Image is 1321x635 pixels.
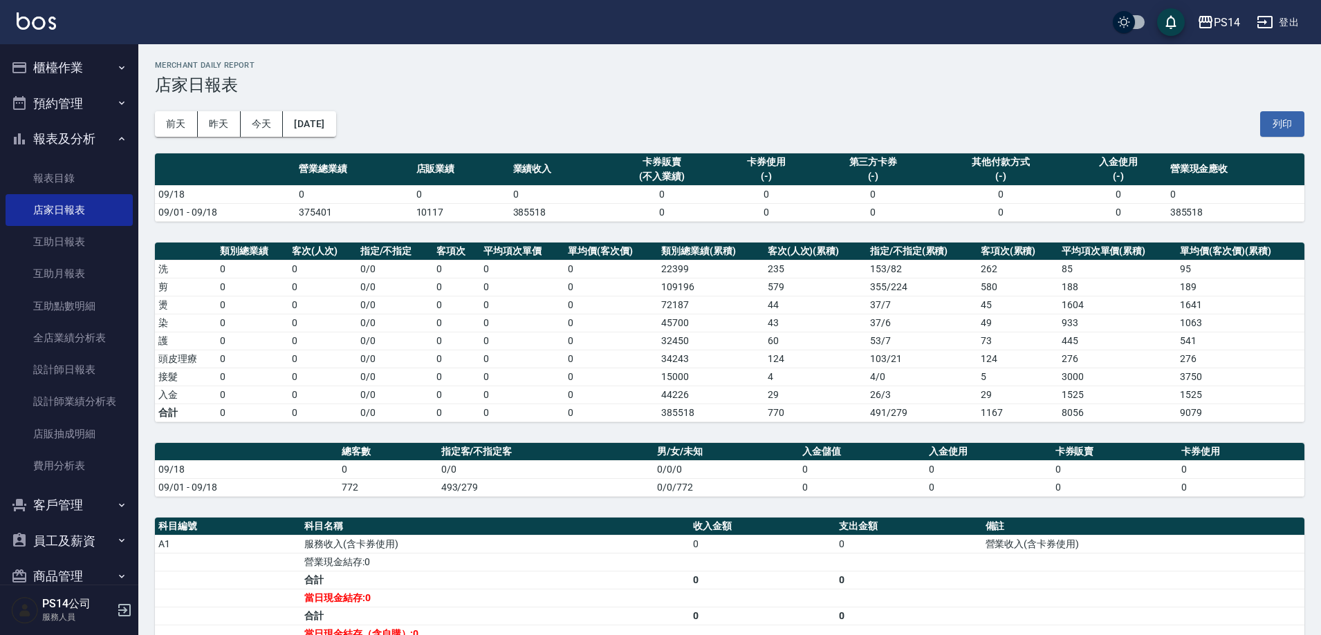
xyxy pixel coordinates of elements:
[764,278,867,296] td: 579
[6,226,133,258] a: 互助日報表
[357,278,434,296] td: 0 / 0
[764,368,867,386] td: 4
[433,260,480,278] td: 0
[1176,368,1304,386] td: 3750
[6,162,133,194] a: 報表目錄
[6,418,133,450] a: 店販抽成明細
[658,260,764,278] td: 22399
[413,153,510,186] th: 店販業績
[835,571,981,589] td: 0
[42,597,113,611] h5: PS14公司
[1058,296,1177,314] td: 1604
[867,368,977,386] td: 4 / 0
[338,443,438,461] th: 總客數
[357,404,434,421] td: 0/0
[1058,278,1177,296] td: 188
[799,443,925,461] th: 入金儲值
[357,296,434,314] td: 0 / 0
[1058,404,1177,421] td: 8056
[925,460,1052,478] td: 0
[977,243,1058,260] th: 客項次(累積)
[925,443,1052,461] th: 入金使用
[155,243,1304,422] table: a dense table
[216,296,288,314] td: 0
[1052,460,1179,478] td: 0
[6,121,133,157] button: 報表及分析
[610,169,714,184] div: (不入業績)
[932,185,1069,203] td: 0
[564,350,658,368] td: 0
[815,185,932,203] td: 0
[301,607,690,625] td: 合計
[1178,478,1304,496] td: 0
[564,386,658,404] td: 0
[1178,460,1304,478] td: 0
[977,296,1058,314] td: 45
[799,478,925,496] td: 0
[977,368,1058,386] td: 5
[155,478,338,496] td: 09/01 - 09/18
[433,243,480,260] th: 客項次
[295,185,413,203] td: 0
[357,386,434,404] td: 0 / 0
[433,278,480,296] td: 0
[6,322,133,354] a: 全店業績分析表
[301,589,690,607] td: 當日現金結存:0
[654,478,799,496] td: 0/0/772
[1176,404,1304,421] td: 9079
[155,460,338,478] td: 09/18
[1167,153,1304,186] th: 營業現金應收
[155,153,1304,222] table: a dense table
[357,260,434,278] td: 0 / 0
[155,278,216,296] td: 剪
[1157,8,1185,36] button: save
[867,332,977,350] td: 53 / 7
[155,185,295,203] td: 09/18
[433,404,480,421] td: 0
[510,153,607,186] th: 業績收入
[155,75,1304,95] h3: 店家日報表
[977,278,1058,296] td: 580
[977,314,1058,332] td: 49
[1058,332,1177,350] td: 445
[1058,350,1177,368] td: 276
[301,553,690,571] td: 營業現金結存:0
[510,185,607,203] td: 0
[216,404,288,421] td: 0
[413,185,510,203] td: 0
[357,314,434,332] td: 0 / 0
[155,332,216,350] td: 護
[658,404,764,421] td: 385518
[216,243,288,260] th: 類別總業績
[1167,203,1304,221] td: 385518
[564,243,658,260] th: 單均價(客次價)
[564,332,658,350] td: 0
[935,155,1066,169] div: 其他付款方式
[835,535,981,553] td: 0
[815,203,932,221] td: 0
[216,368,288,386] td: 0
[867,278,977,296] td: 355 / 224
[610,155,714,169] div: 卡券販賣
[6,487,133,523] button: 客戶管理
[867,296,977,314] td: 37 / 7
[480,243,564,260] th: 平均項次單價
[6,523,133,559] button: 員工及薪資
[1251,10,1304,35] button: 登出
[867,386,977,404] td: 26 / 3
[155,368,216,386] td: 接髮
[357,368,434,386] td: 0 / 0
[867,350,977,368] td: 103 / 21
[564,314,658,332] td: 0
[480,386,564,404] td: 0
[690,571,835,589] td: 0
[216,386,288,404] td: 0
[690,518,835,536] th: 收入金額
[1073,155,1163,169] div: 入金使用
[438,478,654,496] td: 493/279
[480,404,564,421] td: 0
[935,169,1066,184] div: (-)
[764,386,867,404] td: 29
[658,368,764,386] td: 15000
[764,296,867,314] td: 44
